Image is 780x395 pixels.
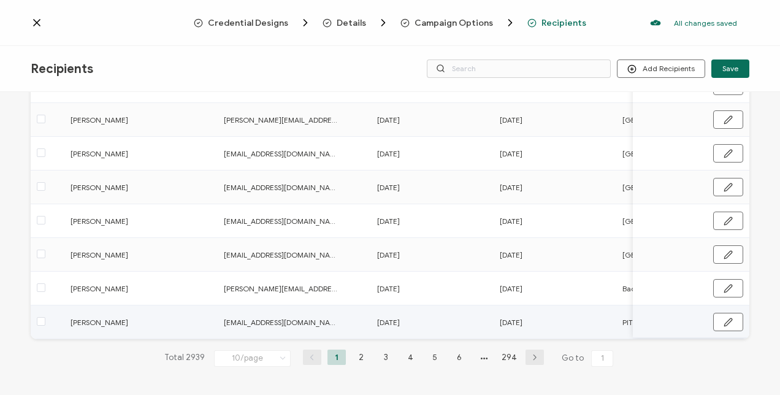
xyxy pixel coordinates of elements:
input: Select [214,350,291,367]
li: 6 [450,350,468,365]
li: 3 [377,350,395,365]
li: 5 [426,350,444,365]
span: [PERSON_NAME][EMAIL_ADDRESS][DOMAIN_NAME] [224,282,340,296]
span: [GEOGRAPHIC_DATA] [622,180,697,194]
span: [DATE] [377,315,400,329]
span: Save [722,65,738,72]
span: [DATE] [377,113,400,127]
span: [PERSON_NAME] [71,147,187,161]
span: Total 2939 [164,350,205,367]
span: [DATE] [500,315,522,329]
span: [DATE] [500,214,522,228]
span: Recipients [541,18,586,28]
span: PITC [GEOGRAPHIC_DATA] [622,315,715,329]
span: Details [323,17,389,29]
span: [DATE] [377,214,400,228]
li: 4 [401,350,419,365]
span: [DATE] [500,113,522,127]
div: Breadcrumb [194,17,586,29]
span: [PERSON_NAME] [71,180,187,194]
span: Details [337,18,366,28]
span: [PERSON_NAME] [71,214,187,228]
span: [DATE] [377,180,400,194]
p: All changes saved [674,18,737,28]
span: Recipients [31,61,93,77]
span: [GEOGRAPHIC_DATA] [622,248,697,262]
span: [EMAIL_ADDRESS][DOMAIN_NAME] [224,315,340,329]
span: [DATE] [500,180,522,194]
span: Recipients [527,18,586,28]
li: 1 [327,350,346,365]
span: [DATE] [377,282,400,296]
iframe: Chat Widget [719,336,780,395]
span: Backflow Eduation & Training Services [622,282,754,296]
span: Credential Designs [208,18,288,28]
span: [DATE] [377,147,400,161]
span: Credential Designs [194,17,312,29]
span: [PERSON_NAME][EMAIL_ADDRESS][PERSON_NAME][DOMAIN_NAME] [224,113,340,127]
span: [DATE] [377,248,400,262]
span: Go to [562,350,616,367]
li: 2 [352,350,370,365]
span: [PERSON_NAME] [71,282,187,296]
span: [EMAIL_ADDRESS][DOMAIN_NAME] [224,180,340,194]
span: Campaign Options [415,18,493,28]
span: [GEOGRAPHIC_DATA] [622,214,697,228]
button: Save [711,59,749,78]
span: [EMAIL_ADDRESS][DOMAIN_NAME] [224,248,340,262]
span: [DATE] [500,147,522,161]
span: [DATE] [500,282,522,296]
input: Search [427,59,611,78]
span: [PERSON_NAME] [71,113,187,127]
span: [PERSON_NAME] [71,315,187,329]
span: [PERSON_NAME] [71,248,187,262]
li: 294 [499,350,519,365]
span: [DATE] [500,248,522,262]
span: Campaign Options [400,17,516,29]
span: [GEOGRAPHIC_DATA] [622,113,697,127]
span: [EMAIL_ADDRESS][DOMAIN_NAME] [224,147,340,161]
button: Add Recipients [617,59,705,78]
span: [GEOGRAPHIC_DATA] [622,147,697,161]
span: [EMAIL_ADDRESS][DOMAIN_NAME] [224,214,340,228]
